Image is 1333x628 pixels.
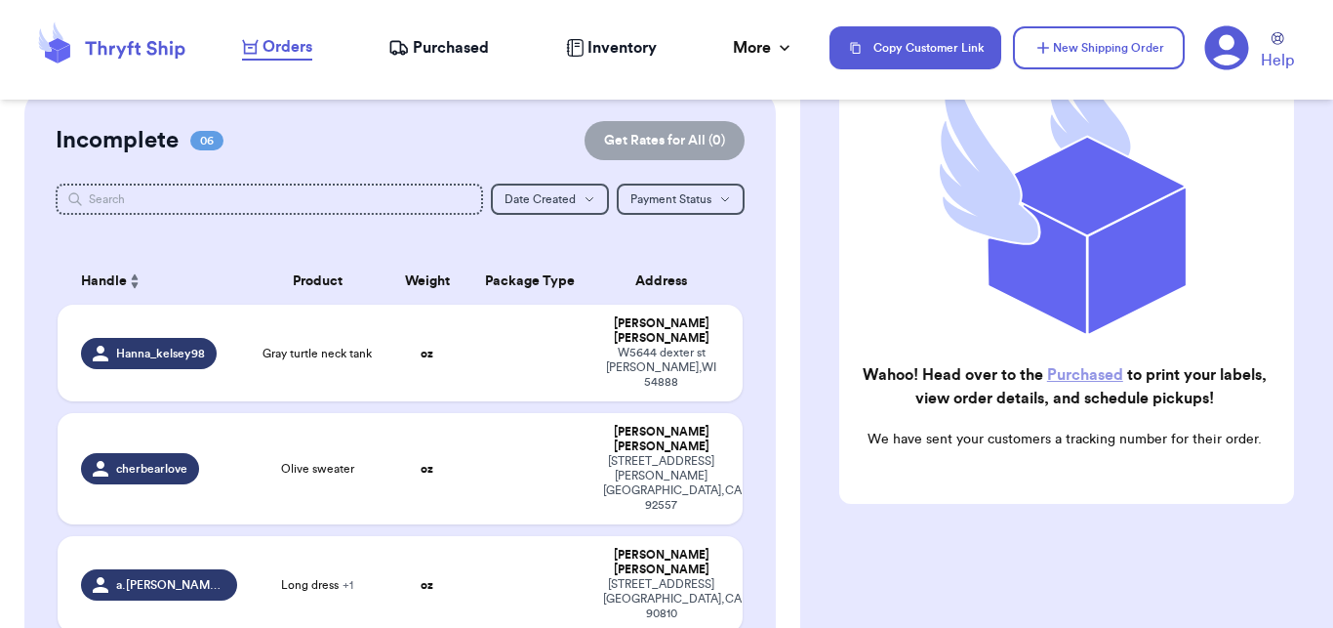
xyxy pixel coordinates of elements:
span: Date Created [505,193,576,205]
span: Payment Status [630,193,711,205]
a: Purchased [388,36,489,60]
div: [STREET_ADDRESS] [PERSON_NAME][GEOGRAPHIC_DATA] , CA 92557 [603,454,719,513]
span: a.[PERSON_NAME].inthe.mewdow [116,577,226,593]
th: Product [249,258,385,305]
strong: oz [421,463,433,475]
span: + 1 [343,579,353,591]
div: [STREET_ADDRESS] [GEOGRAPHIC_DATA] , CA 90810 [603,577,719,621]
strong: oz [421,348,433,359]
button: Copy Customer Link [829,26,1001,69]
div: [PERSON_NAME] [PERSON_NAME] [603,316,719,346]
span: Help [1261,49,1294,72]
a: Inventory [566,36,657,60]
a: Help [1261,32,1294,72]
button: New Shipping Order [1013,26,1185,69]
th: Address [591,258,743,305]
button: Date Created [491,184,609,215]
div: W5644 dexter st [PERSON_NAME] , WI 54888 [603,346,719,390]
div: More [733,36,794,60]
span: cherbearlove [116,461,187,477]
span: Long dress [281,577,353,593]
span: Purchased [413,36,489,60]
a: Purchased [1047,367,1123,383]
th: Weight [386,258,468,305]
span: Handle [81,272,127,292]
button: Sort ascending [127,270,142,293]
button: Payment Status [617,184,745,215]
div: [PERSON_NAME] [PERSON_NAME] [603,548,719,577]
span: Inventory [587,36,657,60]
input: Search [56,184,483,215]
span: 06 [190,131,223,150]
a: Orders [242,35,312,61]
th: Package Type [468,258,591,305]
h2: Incomplete [56,125,179,156]
strong: oz [421,579,433,591]
span: Gray turtle neck tank [263,346,372,361]
p: We have sent your customers a tracking number for their order. [855,430,1274,449]
span: Orders [263,35,312,59]
button: Get Rates for All (0) [585,121,745,160]
h2: Wahoo! Head over to the to print your labels, view order details, and schedule pickups! [855,363,1274,410]
span: Olive sweater [281,461,354,477]
div: [PERSON_NAME] [PERSON_NAME] [603,425,719,454]
span: Hanna_kelsey98 [116,346,205,361]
